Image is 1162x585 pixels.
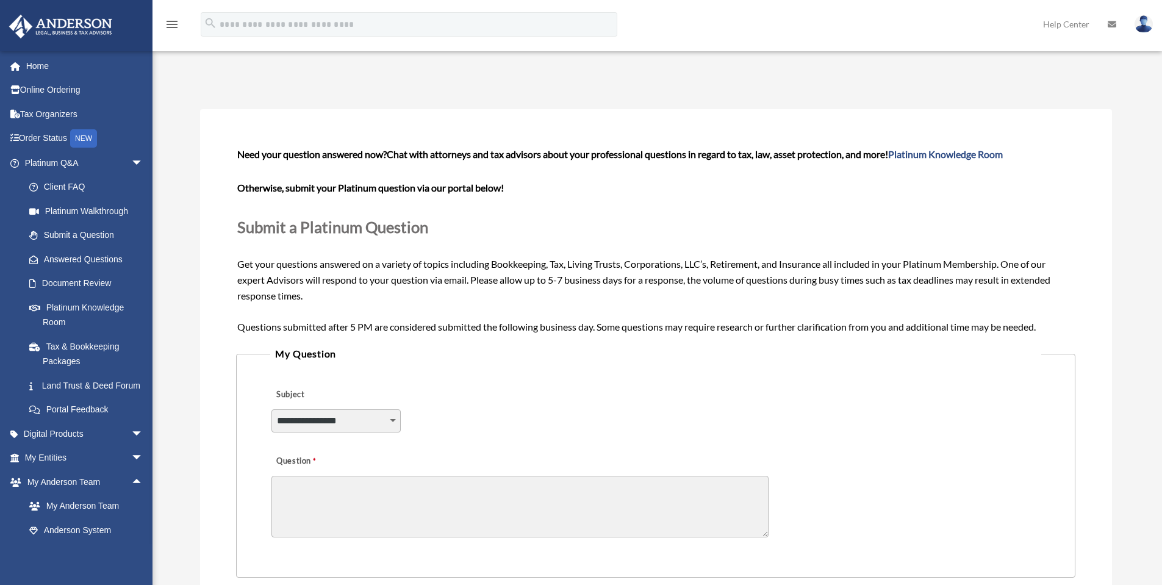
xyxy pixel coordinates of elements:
a: My Anderson Team [17,494,162,519]
a: Document Review [17,271,162,296]
i: menu [165,17,179,32]
a: menu [165,21,179,32]
span: Chat with attorneys and tax advisors about your professional questions in regard to tax, law, ass... [387,148,1003,160]
img: User Pic [1135,15,1153,33]
span: Get your questions answered on a variety of topics including Bookkeeping, Tax, Living Trusts, Cor... [237,148,1074,332]
label: Question [271,453,366,470]
b: Otherwise, submit your Platinum question via our portal below! [237,182,504,193]
a: Portal Feedback [17,398,162,422]
a: Land Trust & Deed Forum [17,373,162,398]
a: Anderson System [17,518,162,542]
a: Platinum Walkthrough [17,199,162,223]
div: NEW [70,129,97,148]
span: Need your question answered now? [237,148,387,160]
a: My Entitiesarrow_drop_down [9,446,162,470]
a: Tax & Bookkeeping Packages [17,334,162,373]
a: Submit a Question [17,223,156,248]
a: Digital Productsarrow_drop_down [9,422,162,446]
a: Online Ordering [9,78,162,102]
a: Order StatusNEW [9,126,162,151]
span: arrow_drop_up [131,470,156,495]
a: My Anderson Teamarrow_drop_up [9,470,162,494]
span: arrow_drop_down [131,422,156,447]
i: search [204,16,217,30]
a: Client Referrals [17,542,162,567]
img: Anderson Advisors Platinum Portal [5,15,116,38]
span: arrow_drop_down [131,446,156,471]
a: Platinum Knowledge Room [888,148,1003,160]
a: Platinum Q&Aarrow_drop_down [9,151,162,175]
span: arrow_drop_down [131,151,156,176]
span: Submit a Platinum Question [237,218,428,236]
a: Platinum Knowledge Room [17,295,162,334]
label: Subject [271,387,387,404]
a: Answered Questions [17,247,162,271]
legend: My Question [270,345,1041,362]
a: Client FAQ [17,175,162,199]
a: Tax Organizers [9,102,162,126]
a: Home [9,54,162,78]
